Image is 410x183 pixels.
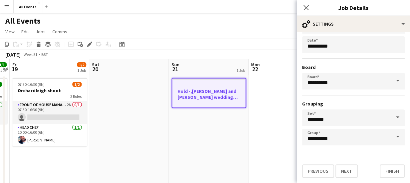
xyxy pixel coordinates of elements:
app-card-role: Head Chef1/110:00-16:00 (6h)[PERSON_NAME] [12,124,87,146]
span: Jobs [36,29,46,35]
app-card-role: Front of House Manager2A0/107:30-16:30 (9h) [12,101,87,124]
button: Previous [302,164,334,178]
h3: Grouping [302,101,405,107]
div: [DATE] [5,51,21,58]
span: View [5,29,15,35]
span: Sun [172,62,180,68]
div: 1 Job [77,68,86,73]
app-job-card: Hold -,[PERSON_NAME] and [PERSON_NAME] wedding anniversary [172,78,246,108]
a: View [3,27,17,36]
span: 1/2 [77,62,86,67]
span: Sat [92,62,99,68]
h1: All Events [5,16,41,26]
div: BST [41,52,48,57]
app-job-card: 07:30-16:30 (9h)1/2Orchardleigh shoot2 RolesFront of House Manager2A0/107:30-16:30 (9h) Head Chef... [12,78,87,146]
span: 1/2 [72,82,82,87]
span: Mon [251,62,260,68]
div: Settings [297,16,410,32]
span: Week 51 [22,52,39,57]
h3: Hold -,[PERSON_NAME] and [PERSON_NAME] wedding anniversary [172,88,245,100]
span: 07:30-16:30 (9h) [18,82,45,87]
h3: Orchardleigh shoot [12,88,87,93]
h3: Job Details [297,3,410,12]
a: Jobs [33,27,48,36]
span: Comms [52,29,67,35]
a: Edit [19,27,32,36]
span: 22 [250,65,260,73]
a: Comms [50,27,70,36]
div: 1 Job [236,68,245,73]
button: Next [335,164,358,178]
span: 2 Roles [70,94,82,99]
button: All Events [14,0,42,13]
span: 21 [171,65,180,73]
span: 20 [91,65,99,73]
span: 19 [11,65,18,73]
span: Edit [21,29,29,35]
button: Finish [380,164,405,178]
h3: Board [302,64,405,70]
span: Fri [12,62,18,68]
